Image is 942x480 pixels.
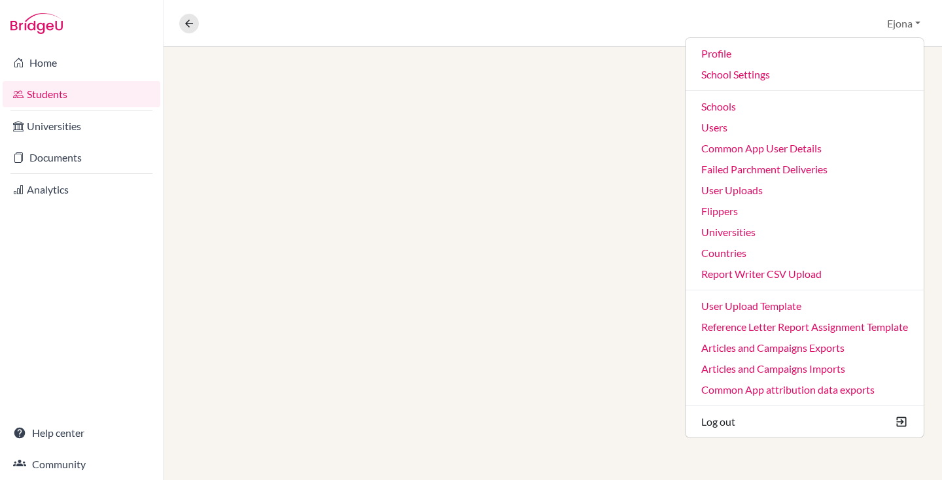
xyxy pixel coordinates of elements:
[686,358,924,379] a: Articles and Campaigns Imports
[685,37,924,438] ul: Ejona
[686,43,924,64] a: Profile
[3,81,160,107] a: Students
[3,113,160,139] a: Universities
[3,420,160,446] a: Help center
[10,13,63,34] img: Bridge-U
[3,177,160,203] a: Analytics
[686,264,924,284] a: Report Writer CSV Upload
[3,50,160,76] a: Home
[686,337,924,358] a: Articles and Campaigns Exports
[686,379,924,400] a: Common App attribution data exports
[686,201,924,222] a: Flippers
[686,117,924,138] a: Users
[686,159,924,180] a: Failed Parchment Deliveries
[686,411,924,432] button: Log out
[686,138,924,159] a: Common App User Details
[686,317,924,337] a: Reference Letter Report Assignment Template
[686,96,924,117] a: Schools
[686,180,924,201] a: User Uploads
[881,11,926,36] button: Ejona
[3,451,160,477] a: Community
[686,222,924,243] a: Universities
[686,296,924,317] a: User Upload Template
[686,243,924,264] a: Countries
[686,64,924,85] a: School Settings
[3,145,160,171] a: Documents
